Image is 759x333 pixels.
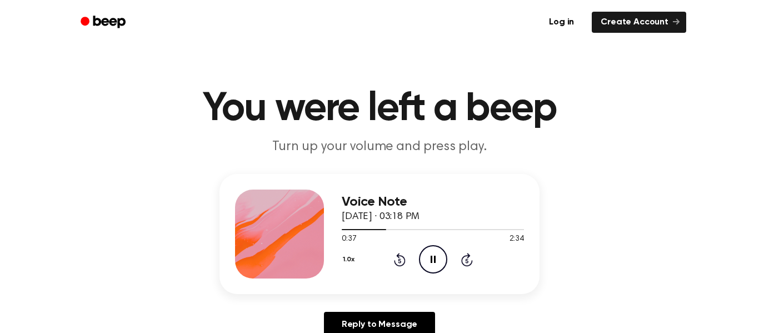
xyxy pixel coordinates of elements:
h1: You were left a beep [95,89,664,129]
a: Create Account [592,12,686,33]
h3: Voice Note [342,195,524,210]
span: 2:34 [510,233,524,245]
span: [DATE] · 03:18 PM [342,212,420,222]
a: Log in [538,9,585,35]
button: 1.0x [342,250,358,269]
p: Turn up your volume and press play. [166,138,593,156]
span: 0:37 [342,233,356,245]
a: Beep [73,12,136,33]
